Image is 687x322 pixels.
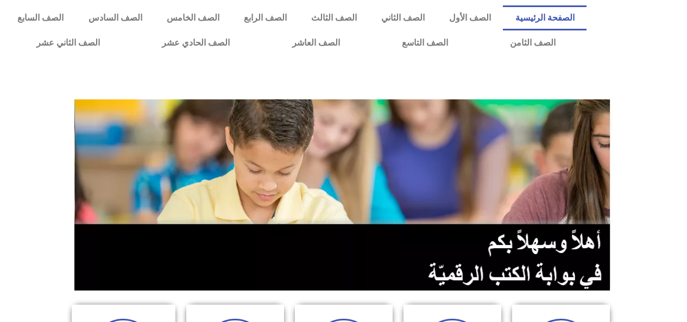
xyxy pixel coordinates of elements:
[437,5,503,30] a: الصف الأول
[369,5,437,30] a: الصف الثاني
[371,30,479,55] a: الصف التاسع
[76,5,154,30] a: الصف السادس
[299,5,369,30] a: الصف الثالث
[5,5,76,30] a: الصف السابع
[5,30,131,55] a: الصف الثاني عشر
[231,5,299,30] a: الصف الرابع
[154,5,231,30] a: الصف الخامس
[131,30,261,55] a: الصف الحادي عشر
[479,30,587,55] a: الصف الثامن
[261,30,371,55] a: الصف العاشر
[503,5,587,30] a: الصفحة الرئيسية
